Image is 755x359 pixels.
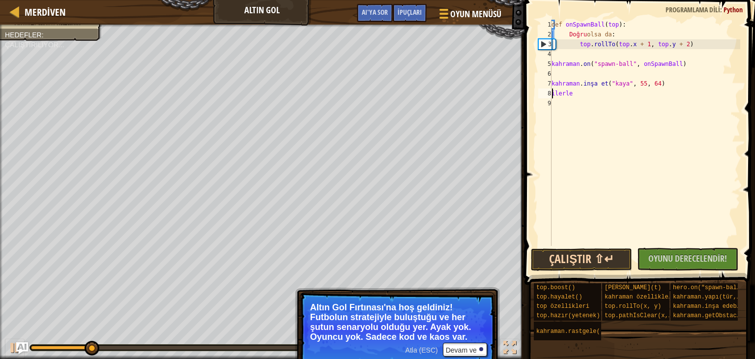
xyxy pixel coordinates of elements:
[548,90,551,97] font: 8
[16,342,28,354] button: AI'ya sor
[500,339,520,359] button: Tam ekran değiştir
[362,7,388,17] font: AI'ya sor
[548,41,552,48] font: 3
[5,41,64,49] font: Çalıştırılıyor...
[536,303,589,310] font: top özellikleri
[42,31,44,39] font: :
[450,8,501,20] font: Oyun Menüsü
[548,31,551,38] font: 2
[548,51,551,58] font: 4
[357,4,393,22] button: AI'ya sor
[536,294,582,300] font: top.hayalet()
[5,31,42,39] font: Hedefler
[20,5,66,19] a: Merdiven
[548,60,551,67] font: 5
[605,294,675,300] font: kahraman özellikleri
[648,252,727,265] font: Oyunu Derecelendir!
[5,339,25,359] button: Ctrl + P: Play
[536,284,575,291] font: top.boost()
[724,5,743,14] font: Python
[406,346,438,354] font: Atla (ESC)
[536,328,604,335] font: kahraman.rastgele()
[443,343,487,357] button: Devam ve
[548,80,551,87] font: 7
[446,346,477,354] font: Devam ve
[666,5,720,14] font: Programlama dili
[531,248,632,271] button: Çalıştır ⇧↵
[637,248,738,270] button: Oyunu Derecelendir!
[536,312,600,319] font: top.hazır(yetenek)
[720,5,722,14] font: :
[25,5,66,19] font: Merdiven
[310,302,471,342] font: Altın Gol Fırtınası'na hoş geldiniz! Futbolun stratejiyle buluştuğu ve her şutun senaryolu olduğu...
[398,7,422,17] font: İpuçları
[548,100,551,107] font: 9
[605,312,679,319] font: top.pathIsClear(x, y)
[432,4,507,27] button: Oyun Menüsü
[605,284,661,291] font: [PERSON_NAME](t)
[548,21,551,28] font: 1
[605,303,661,310] font: top.rollTo(x, y)
[548,70,551,77] font: 6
